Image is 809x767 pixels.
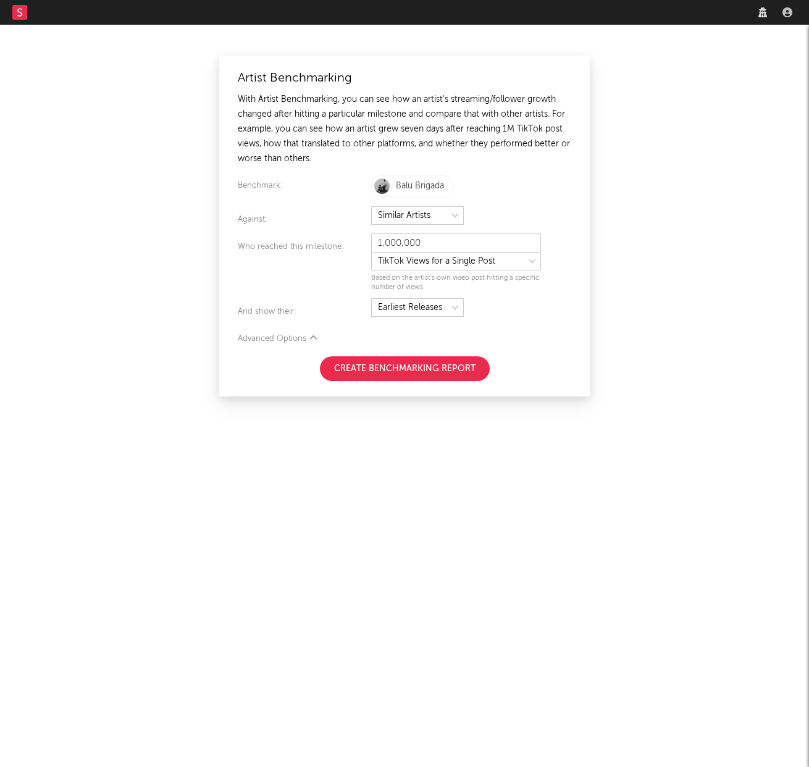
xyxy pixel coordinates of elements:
button: Create Benchmarking Report [320,356,490,381]
div: Based on the artist's own video post hitting a specific number of views. [371,274,541,292]
div: Who reached this milestone: [238,240,371,292]
div: And show their: [238,304,371,319]
div: Advanced Options [238,332,571,346]
div: Artist Benchmarking [238,71,571,86]
input: eg. 1,000,000 [371,233,541,252]
div: With Artist Benchmarking, you can see how an artist's streaming/follower growth changed after hit... [238,92,571,166]
div: Against: [238,212,371,227]
div: Balu Brigada [396,178,444,193]
div: Benchmark: [238,178,371,200]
